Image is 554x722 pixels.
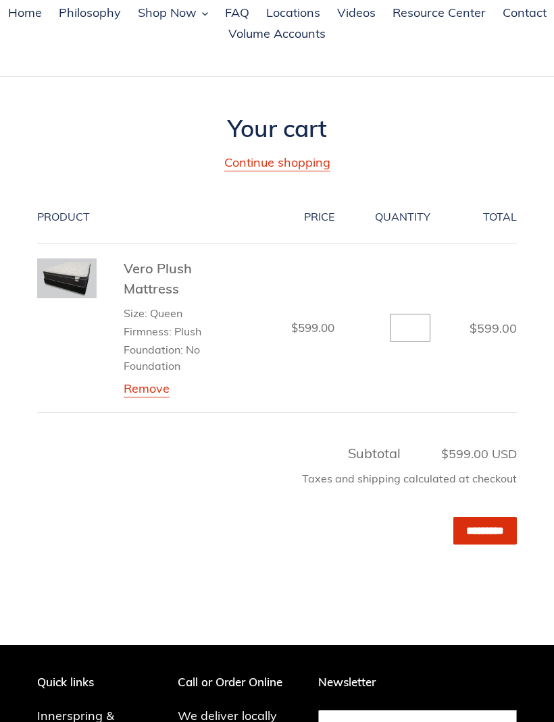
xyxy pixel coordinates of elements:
[8,5,42,21] span: Home
[224,155,330,171] a: Continue shopping
[124,302,214,374] ul: Product details
[393,5,486,21] span: Resource Center
[229,190,349,244] th: Price
[445,190,518,244] th: Total
[228,26,326,42] span: Volume Accounts
[37,675,157,689] p: Quick links
[59,5,121,21] span: Philosophy
[503,5,547,21] span: Contact
[222,24,332,45] a: Volume Accounts
[330,3,382,24] a: Videos
[337,5,376,21] span: Videos
[318,675,517,689] p: Newsletter
[348,445,401,462] span: Subtotal
[496,3,553,24] a: Contact
[37,114,517,142] h1: Your cart
[124,381,170,397] a: Remove Vero Plush Mattress - Queen / Plush / No Foundation
[1,3,49,24] a: Home
[266,5,320,21] span: Locations
[138,5,197,21] span: Shop Now
[225,5,249,21] span: FAQ
[37,190,229,244] th: Product
[470,321,517,336] span: $599.00
[37,464,517,500] div: Taxes and shipping calculated at checkout
[349,190,445,244] th: Quantity
[386,3,493,24] a: Resource Center
[131,3,215,24] button: Shop Now
[404,445,517,463] span: $599.00 USD
[218,3,256,24] a: FAQ
[124,323,214,339] li: Firmness: Plush
[259,3,327,24] a: Locations
[178,675,298,689] p: Call or Order Online
[124,305,214,321] li: Size: Queen
[124,260,192,297] a: Vero Plush Mattress
[52,3,128,24] a: Philosophy
[244,319,334,337] dd: $599.00
[37,574,517,603] iframe: PayPal-paypal
[124,341,214,374] li: Foundation: No Foundation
